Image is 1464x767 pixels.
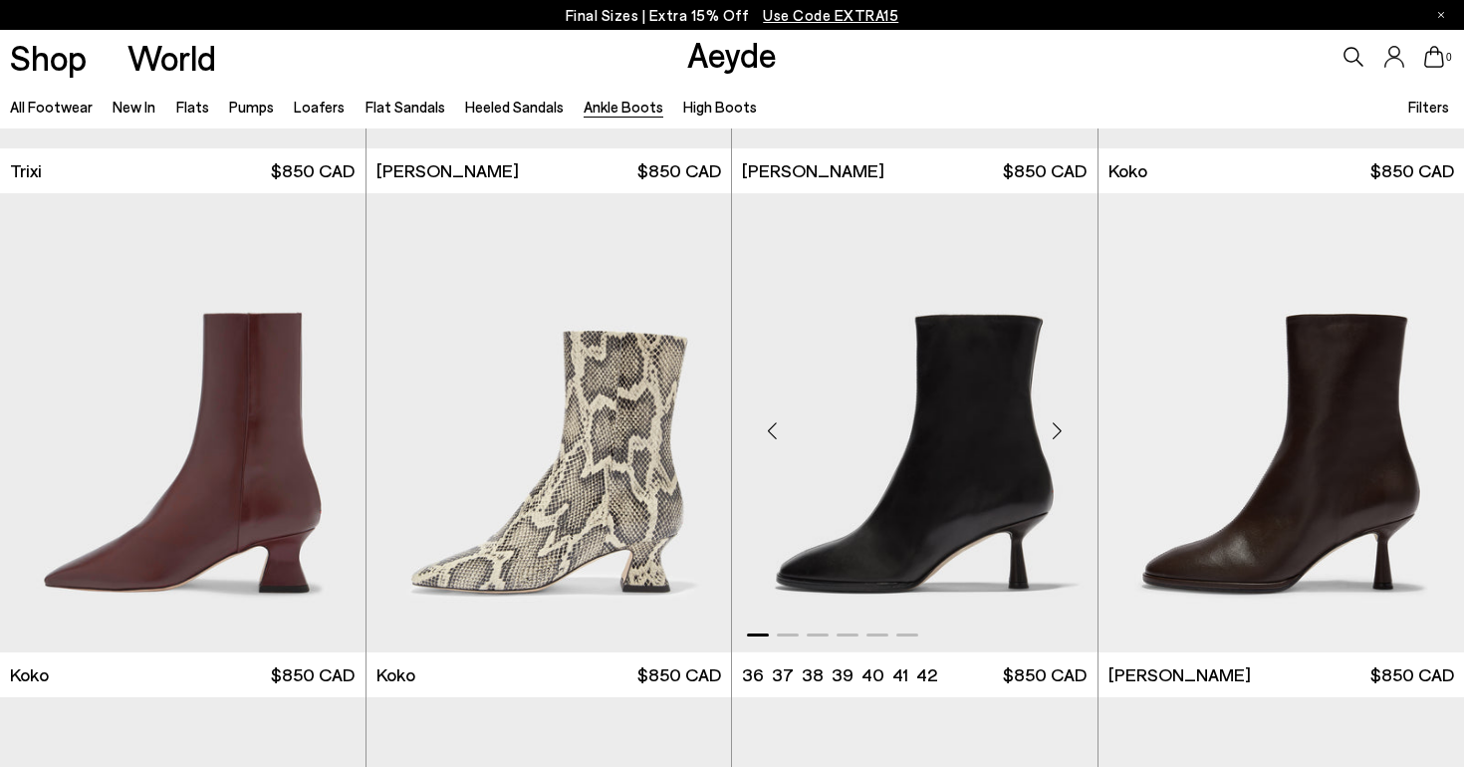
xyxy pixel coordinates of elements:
span: $850 CAD [271,158,355,183]
img: Dorothy Soft Sock Boots [732,193,1098,652]
span: $850 CAD [1003,662,1087,687]
span: [PERSON_NAME] [742,158,884,183]
span: Navigate to /collections/ss25-final-sizes [763,6,898,24]
a: Pumps [229,98,274,116]
a: [PERSON_NAME] $850 CAD [732,148,1098,193]
a: Flats [176,98,209,116]
a: World [127,40,216,75]
span: Filters [1408,98,1449,116]
a: Heeled Sandals [465,98,564,116]
li: 37 [772,662,794,687]
span: [PERSON_NAME] [1108,662,1251,687]
span: Koko [376,662,415,687]
div: Previous slide [742,400,802,460]
li: 41 [892,662,908,687]
a: 36 37 38 39 40 41 42 $850 CAD [732,652,1098,697]
a: Next slide Previous slide [732,193,1098,652]
a: Loafers [294,98,345,116]
a: New In [113,98,155,116]
span: $850 CAD [1003,158,1087,183]
ul: variant [742,662,931,687]
a: Flat Sandals [366,98,445,116]
span: $850 CAD [1370,662,1454,687]
li: 39 [832,662,854,687]
p: Final Sizes | Extra 15% Off [566,3,899,28]
a: Aeyde [687,33,777,75]
a: Koko $850 CAD [366,652,732,697]
a: High Boots [683,98,757,116]
span: $850 CAD [637,158,721,183]
span: Koko [10,662,49,687]
span: Koko [1108,158,1147,183]
a: 0 [1424,46,1444,68]
span: $850 CAD [271,662,355,687]
span: $850 CAD [1370,158,1454,183]
span: $850 CAD [637,662,721,687]
span: Trixi [10,158,42,183]
div: 1 / 6 [732,193,1098,652]
a: All Footwear [10,98,93,116]
a: Shop [10,40,87,75]
a: [PERSON_NAME] $850 CAD [366,148,732,193]
span: 0 [1444,52,1454,63]
span: [PERSON_NAME] [376,158,519,183]
a: Ankle Boots [584,98,663,116]
li: 40 [861,662,884,687]
li: 42 [916,662,937,687]
img: Koko Regal Heel Boots [366,193,732,652]
li: 36 [742,662,764,687]
div: Next slide [1028,400,1088,460]
li: 38 [802,662,824,687]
